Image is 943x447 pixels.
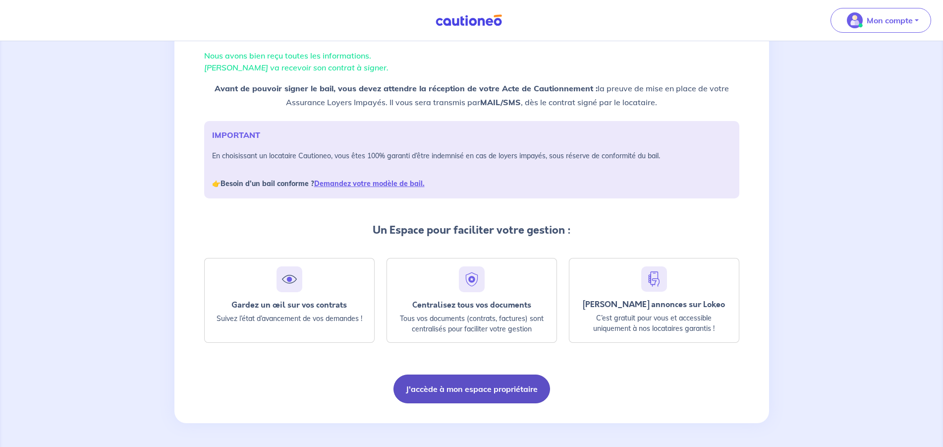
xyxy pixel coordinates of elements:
p: la preuve de mise en place de votre Assurance Loyers Impayés. Il vous sera transmis par , dès le ... [204,81,739,109]
p: En choisissant un locataire Cautioneo, vous êtes 100% garanti d’être indemnisé en cas de loyers i... [212,149,731,191]
div: Gardez un œil sur vos contrats [213,300,366,310]
button: illu_account_valid_menu.svgMon compte [831,8,931,33]
strong: IMPORTANT [212,130,260,140]
img: eye.svg [280,270,298,288]
div: [PERSON_NAME] annonces sur Lokeo [577,300,731,309]
strong: MAIL/SMS [480,97,521,107]
button: J'accède à mon espace propriétaire [393,375,550,403]
p: Suivez l’état d’avancement de vos demandes ! [213,314,366,324]
a: Demandez votre modèle de bail. [314,179,425,188]
img: hand-phone-blue.svg [645,270,663,288]
p: Un Espace pour faciliter votre gestion : [204,222,739,238]
p: Tous vos documents (contrats, factures) sont centralisés pour faciliter votre gestion [395,314,549,334]
div: Centralisez tous vos documents [395,300,549,310]
strong: Avant de pouvoir signer le bail, vous devez attendre la réception de votre Acte de Cautionnement : [215,83,598,93]
img: Cautioneo [432,14,506,27]
img: security.svg [463,270,481,288]
p: Nous avons bien reçu toutes les informations. [204,50,739,73]
strong: Besoin d’un bail conforme ? [221,179,425,188]
p: C’est gratuit pour vous et accessible uniquement à nos locataires garantis ! [577,313,731,334]
img: illu_account_valid_menu.svg [847,12,863,28]
em: [PERSON_NAME] va recevoir son contrat à signer. [204,63,388,72]
p: Mon compte [867,14,913,26]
